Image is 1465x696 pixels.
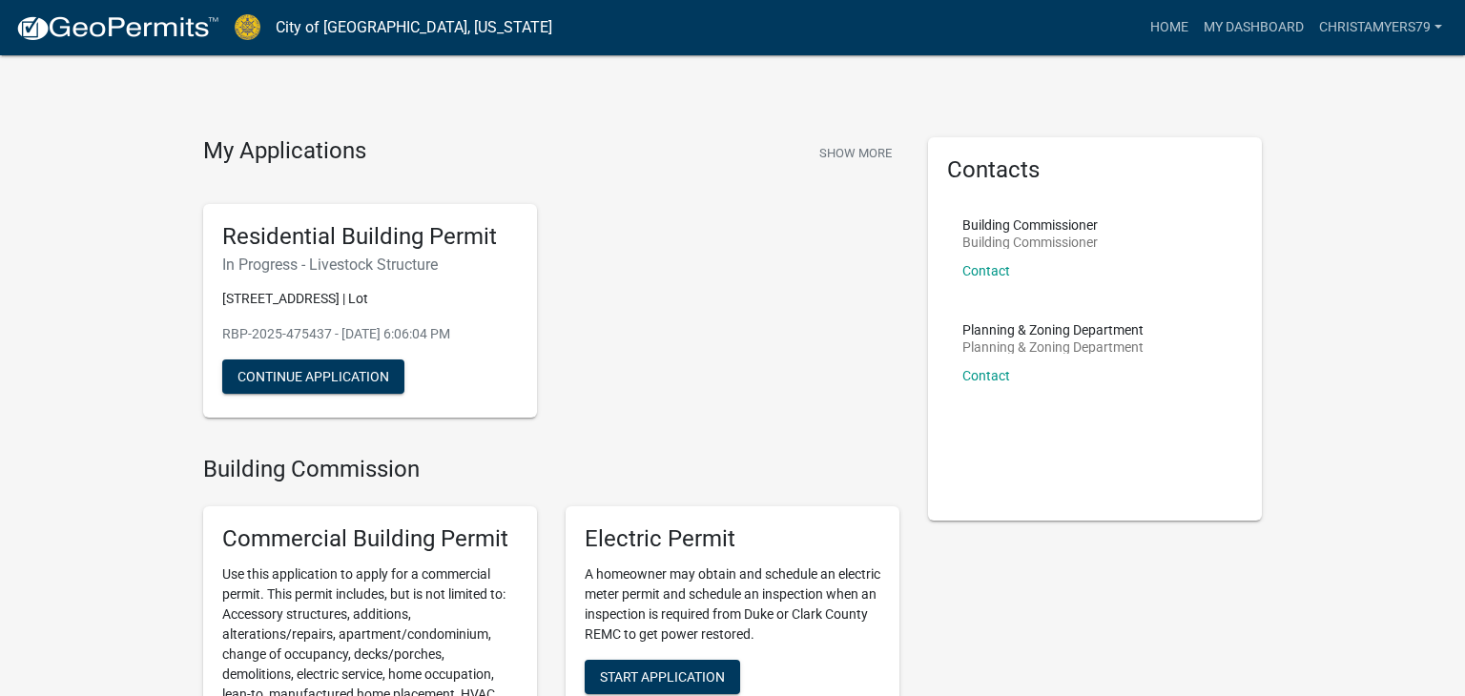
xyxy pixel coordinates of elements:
[222,525,518,553] h5: Commercial Building Permit
[1311,10,1450,46] a: christamyers79
[962,368,1010,383] a: Contact
[203,456,899,483] h4: Building Commission
[600,669,725,685] span: Start Application
[222,289,518,309] p: [STREET_ADDRESS] | Lot
[962,218,1098,232] p: Building Commissioner
[962,263,1010,278] a: Contact
[585,660,740,694] button: Start Application
[1143,10,1196,46] a: Home
[812,137,899,169] button: Show More
[962,235,1098,249] p: Building Commissioner
[235,14,260,40] img: City of Jeffersonville, Indiana
[962,340,1144,354] p: Planning & Zoning Department
[947,156,1243,184] h5: Contacts
[222,256,518,274] h6: In Progress - Livestock Structure
[962,323,1144,337] p: Planning & Zoning Department
[203,137,366,166] h4: My Applications
[222,359,404,394] button: Continue Application
[585,564,880,645] p: A homeowner may obtain and schedule an electric meter permit and schedule an inspection when an i...
[222,223,518,251] h5: Residential Building Permit
[585,525,880,553] h5: Electric Permit
[276,11,552,44] a: City of [GEOGRAPHIC_DATA], [US_STATE]
[1196,10,1311,46] a: My Dashboard
[222,324,518,344] p: RBP-2025-475437 - [DATE] 6:06:04 PM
